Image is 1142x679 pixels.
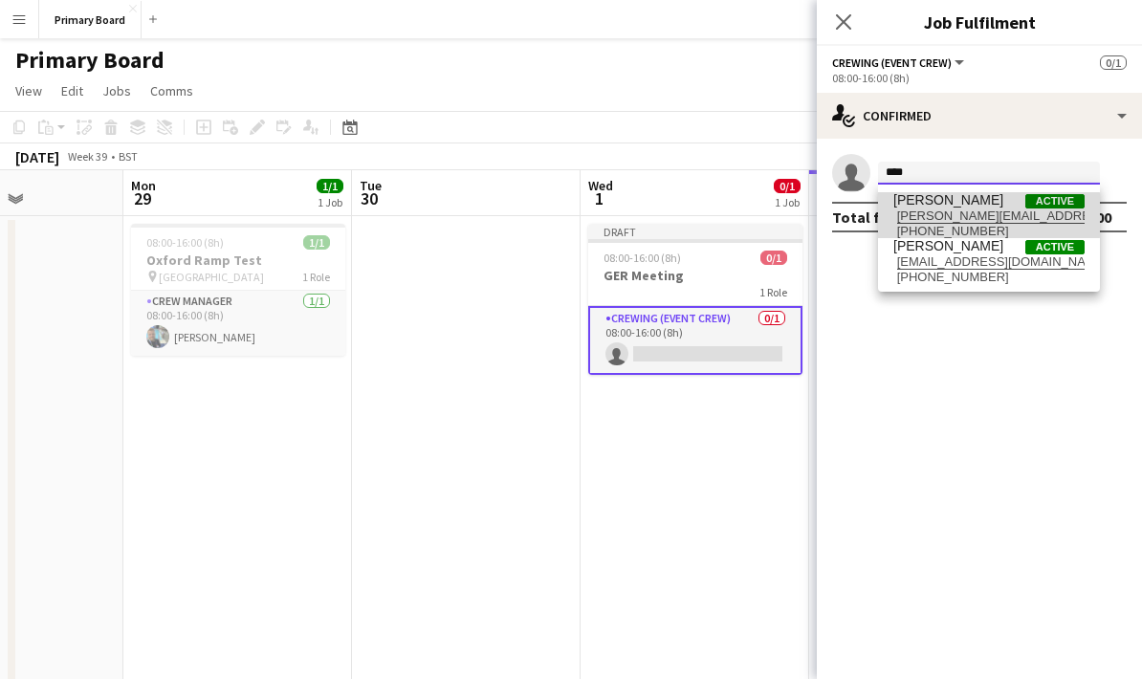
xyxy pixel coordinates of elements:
span: Mon [131,177,156,194]
span: +447858682796 [893,270,1085,285]
span: 08:00-16:00 (8h) [146,235,224,250]
span: +447921134671 [893,224,1085,239]
app-job-card: Draft08:00-16:00 (8h)0/1GER Meeting1 RoleCrewing (Event Crew)0/108:00-16:00 (8h) [588,224,802,375]
span: View [15,82,42,99]
span: Active [1025,240,1085,254]
button: Primary Board [39,1,142,38]
span: 30 [357,187,382,209]
span: 0/1 [774,179,801,193]
button: Crewing (Event Crew) [832,55,967,70]
app-card-role: Crewing (Event Crew)0/108:00-16:00 (8h) [588,306,802,375]
app-card-role: Crew Manager1/108:00-16:00 (8h)[PERSON_NAME] [131,291,345,356]
span: 1/1 [317,179,343,193]
span: Jobs [102,82,131,99]
span: [GEOGRAPHIC_DATA] [159,270,264,284]
span: 1/1 [303,235,330,250]
span: dave-skelding@hotmail.com [893,208,1085,224]
a: View [8,78,50,103]
span: Active [1025,194,1085,208]
span: Dave Skelding [893,192,1003,208]
div: [DATE] [15,147,59,166]
span: Crewing (Event Crew) [832,55,952,70]
a: Edit [54,78,91,103]
div: Total fee [832,208,897,227]
span: Comms [150,82,193,99]
span: 1 Role [759,285,787,299]
h3: GER Meeting [588,267,802,284]
span: Tue [360,177,382,194]
span: Week 39 [63,149,111,164]
div: 1 Job [775,195,800,209]
h1: Primary Board [15,46,165,75]
a: Jobs [95,78,139,103]
h3: Oxford Ramp Test [131,252,345,269]
span: 1 Role [302,270,330,284]
div: Confirmed [817,93,1142,139]
div: Draft [588,224,802,239]
span: Wed [588,177,613,194]
span: 29 [128,187,156,209]
app-job-card: 08:00-16:00 (8h)1/1Oxford Ramp Test [GEOGRAPHIC_DATA]1 RoleCrew Manager1/108:00-16:00 (8h)[PERSON... [131,224,345,356]
span: Kayden Skelding [893,238,1003,254]
span: kaydenskelding@icloud.com [893,254,1085,270]
a: Comms [143,78,201,103]
div: BST [119,149,138,164]
span: 1 [585,187,613,209]
span: 08:00-16:00 (8h) [604,251,681,265]
span: 2 [814,187,841,209]
div: 08:00-16:00 (8h) [832,71,1127,85]
h3: Job Fulfilment [817,10,1142,34]
span: 0/1 [1100,55,1127,70]
div: 1 Job [318,195,342,209]
span: 0/1 [760,251,787,265]
span: Edit [61,82,83,99]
